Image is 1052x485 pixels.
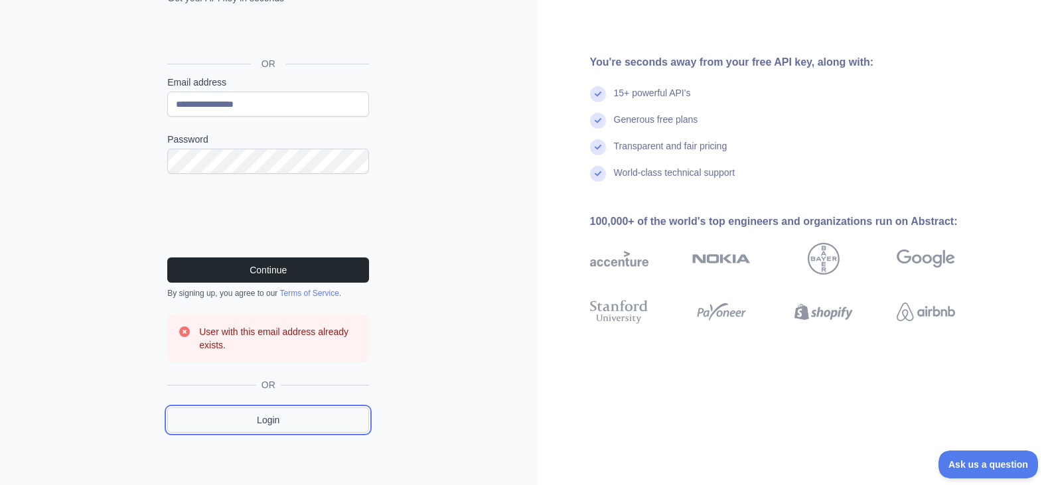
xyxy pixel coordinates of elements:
div: 15+ powerful API's [614,86,691,113]
iframe: reCAPTCHA [167,190,369,242]
iframe: Toggle Customer Support [939,450,1039,478]
div: World-class technical support [614,166,735,192]
button: Continue [167,257,369,283]
label: Password [167,133,369,146]
div: Generous free plans [614,113,698,139]
img: nokia [692,243,751,275]
img: check mark [590,139,606,155]
div: You're seconds away from your free API key, along with: [590,54,998,70]
a: Terms of Service [279,289,338,298]
img: accenture [590,243,648,275]
img: check mark [590,86,606,102]
img: stanford university [590,297,648,326]
img: payoneer [692,297,751,326]
img: check mark [590,166,606,182]
div: By signing up, you agree to our . [167,288,369,299]
span: OR [251,57,286,70]
span: OR [256,378,281,391]
img: airbnb [897,297,955,326]
label: Email address [167,76,369,89]
img: google [897,243,955,275]
a: Login [167,407,369,433]
img: bayer [808,243,840,275]
img: check mark [590,113,606,129]
div: 100,000+ of the world's top engineers and organizations run on Abstract: [590,214,998,230]
img: shopify [794,297,853,326]
div: Transparent and fair pricing [614,139,727,166]
h3: User with this email address already exists. [199,325,358,352]
iframe: Sign in with Google Button [161,19,373,48]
